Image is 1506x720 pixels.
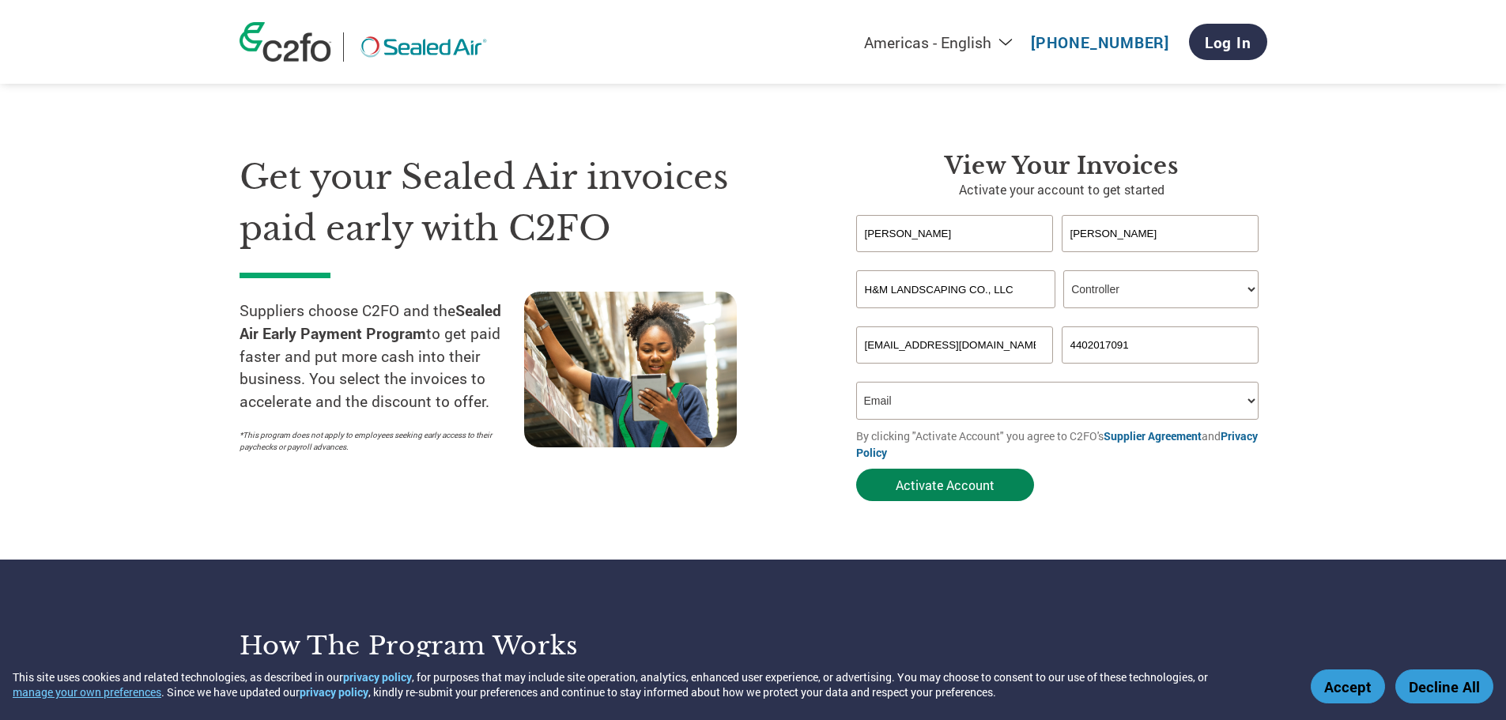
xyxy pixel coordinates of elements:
a: privacy policy [300,684,368,699]
img: Sealed Air [356,32,492,62]
strong: Sealed Air Early Payment Program [240,300,501,343]
a: privacy policy [343,669,412,684]
input: Phone* [1062,326,1259,364]
img: c2fo logo [240,22,331,62]
input: Last Name* [1062,215,1259,252]
button: manage your own preferences [13,684,161,699]
a: Privacy Policy [856,428,1258,460]
p: Suppliers choose C2FO and the to get paid faster and put more cash into their business. You selec... [240,300,524,413]
div: Inavlid Phone Number [1062,365,1259,375]
h3: View Your Invoices [856,152,1267,180]
div: Inavlid Email Address [856,365,1054,375]
p: Activate your account to get started [856,180,1267,199]
p: *This program does not apply to employees seeking early access to their paychecks or payroll adva... [240,429,508,453]
a: Supplier Agreement [1104,428,1202,443]
button: Decline All [1395,669,1493,703]
p: By clicking "Activate Account" you agree to C2FO's and [856,428,1267,461]
img: supply chain worker [524,292,737,447]
a: [PHONE_NUMBER] [1031,32,1169,52]
button: Accept [1311,669,1385,703]
div: Invalid first name or first name is too long [856,254,1054,264]
input: Invalid Email format [856,326,1054,364]
button: Activate Account [856,469,1034,501]
select: Title/Role [1063,270,1259,308]
div: Invalid company name or company name is too long [856,310,1259,320]
a: Log In [1189,24,1267,60]
h3: How the program works [240,630,734,662]
input: Your company name* [856,270,1055,308]
input: First Name* [856,215,1054,252]
div: This site uses cookies and related technologies, as described in our , for purposes that may incl... [13,669,1288,699]
div: Invalid last name or last name is too long [1062,254,1259,264]
h1: Get your Sealed Air invoices paid early with C2FO [240,152,809,254]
